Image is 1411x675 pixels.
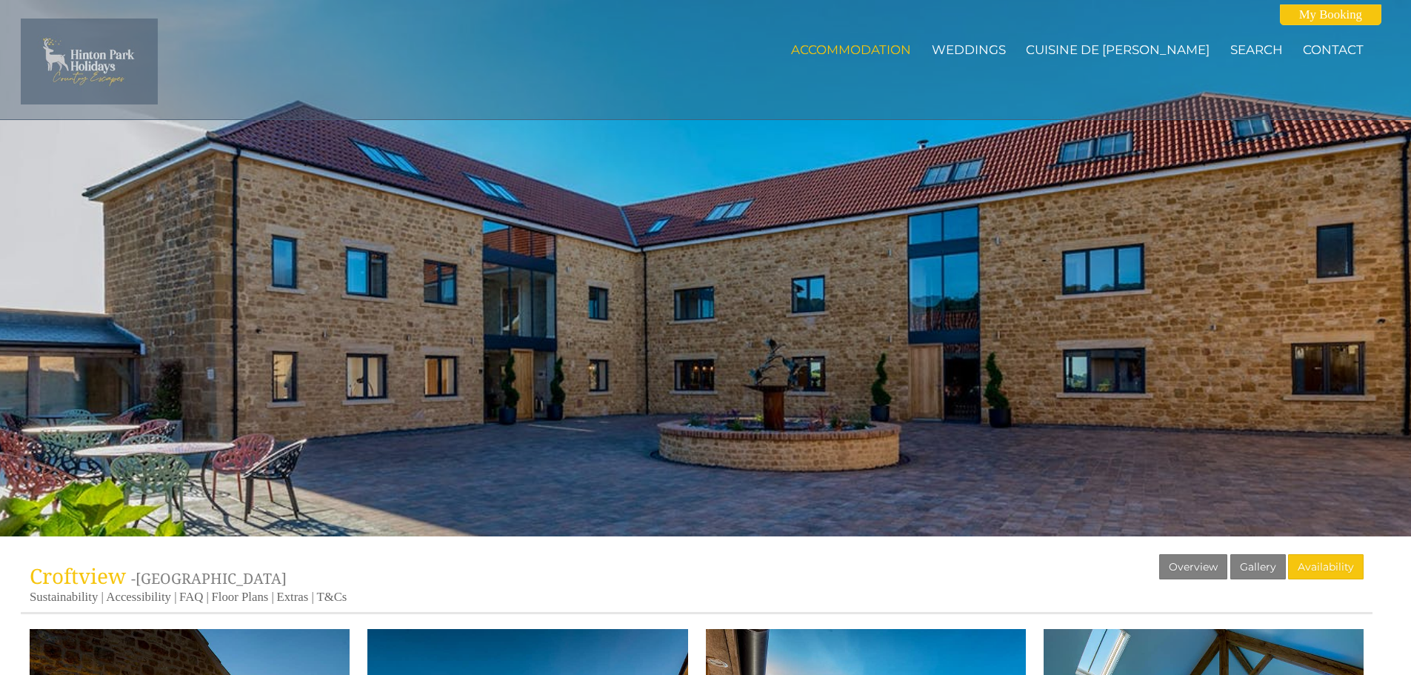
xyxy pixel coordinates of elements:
a: FAQ [179,590,203,604]
a: Sustainability [30,590,98,604]
a: Weddings [932,42,1006,57]
a: My Booking [1280,4,1381,25]
img: Hinton Park Holidays Ltd [21,19,158,104]
a: T&Cs [316,590,347,604]
a: Availability [1288,554,1364,579]
a: Croftview [30,562,131,590]
span: - [131,568,287,588]
a: Accommodation [791,42,911,57]
a: Accessibility [106,590,171,604]
a: Contact [1303,42,1364,57]
a: Search [1230,42,1283,57]
a: Extras [276,590,308,604]
span: Croftview [30,562,126,590]
a: Overview [1159,554,1227,579]
a: [GEOGRAPHIC_DATA] [136,568,287,588]
a: Cuisine de [PERSON_NAME] [1026,42,1210,57]
a: Gallery [1230,554,1286,579]
a: Floor Plans [211,590,268,604]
